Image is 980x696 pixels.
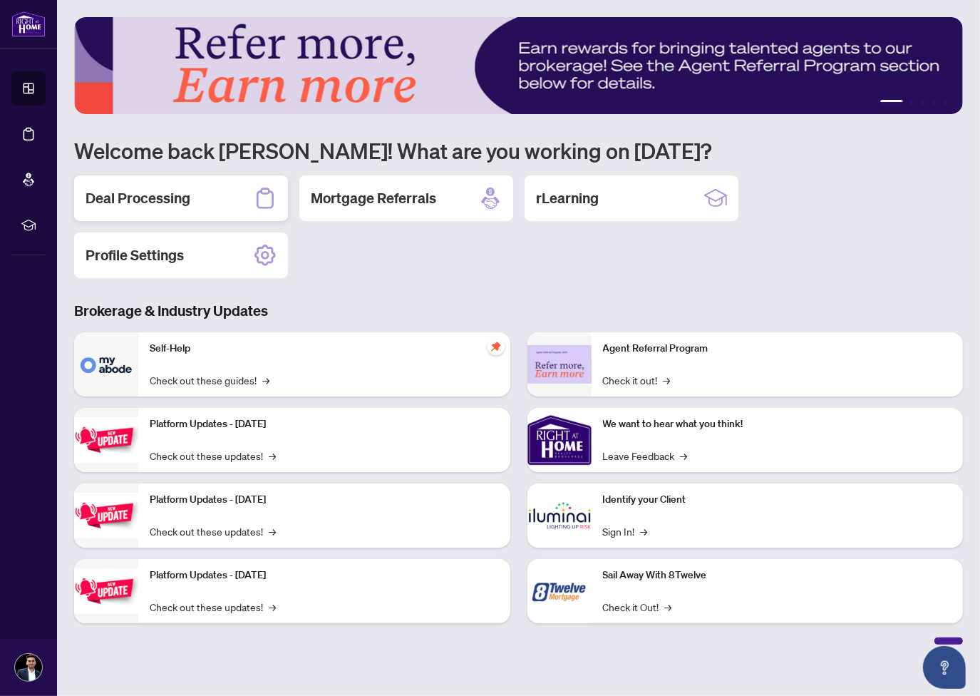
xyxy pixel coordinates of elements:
img: We want to hear what you think! [527,408,592,472]
img: Platform Updates - July 21, 2025 [74,417,138,462]
p: Identify your Client [603,492,952,508]
button: 4 [932,100,937,106]
a: Sign In!→ [603,523,648,539]
p: Agent Referral Program [603,341,952,357]
img: Identify your Client [527,483,592,548]
a: Leave Feedback→ [603,448,688,464]
span: → [665,599,672,615]
button: Open asap [923,646,966,689]
img: logo [11,11,46,37]
a: Check it out!→ [603,372,671,388]
p: Platform Updates - [DATE] [150,568,499,583]
h2: Profile Settings [86,245,184,265]
button: 3 [920,100,926,106]
h3: Brokerage & Industry Updates [74,301,963,321]
span: → [269,523,276,539]
h2: rLearning [536,188,599,208]
h2: Mortgage Referrals [311,188,436,208]
p: Platform Updates - [DATE] [150,492,499,508]
span: → [262,372,269,388]
button: 1 [880,100,903,106]
h1: Welcome back [PERSON_NAME]! What are you working on [DATE]? [74,137,963,164]
a: Check out these updates!→ [150,448,276,464]
img: Self-Help [74,332,138,396]
button: 2 [909,100,914,106]
p: Platform Updates - [DATE] [150,416,499,432]
span: → [641,523,648,539]
button: 5 [943,100,949,106]
a: Check out these guides!→ [150,372,269,388]
a: Check it Out!→ [603,599,672,615]
h2: Deal Processing [86,188,190,208]
p: Sail Away With 8Twelve [603,568,952,583]
img: Slide 0 [74,17,963,114]
p: We want to hear what you think! [603,416,952,432]
span: → [681,448,688,464]
span: → [269,599,276,615]
span: pushpin [488,338,505,355]
img: Agent Referral Program [527,345,592,384]
span: → [664,372,671,388]
img: Profile Icon [15,654,42,681]
img: Platform Updates - July 8, 2025 [74,493,138,538]
img: Sail Away With 8Twelve [527,559,592,623]
a: Check out these updates!→ [150,523,276,539]
span: → [269,448,276,464]
p: Self-Help [150,341,499,357]
img: Platform Updates - June 23, 2025 [74,568,138,613]
a: Check out these updates!→ [150,599,276,615]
